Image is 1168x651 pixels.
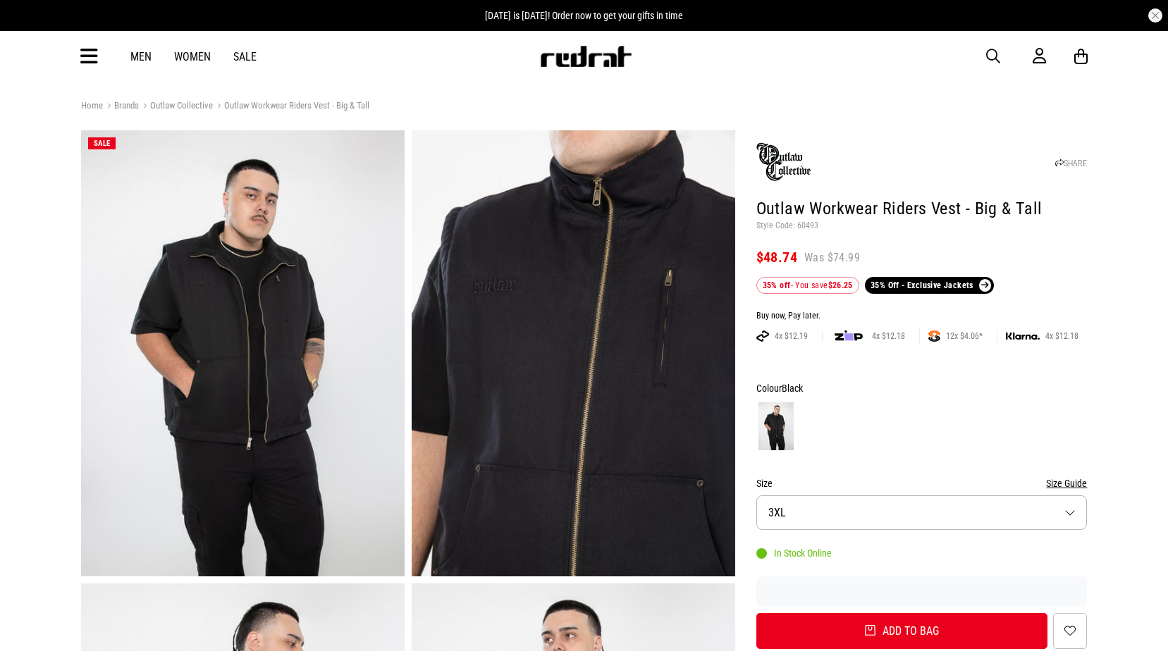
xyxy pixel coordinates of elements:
[1046,475,1087,492] button: Size Guide
[782,383,803,394] span: Black
[103,100,139,113] a: Brands
[233,50,257,63] a: Sale
[763,280,791,290] b: 35% off
[412,130,735,576] img: Outlaw Workwear Riders Vest - Big & Tall in Black
[139,100,213,113] a: Outlaw Collective
[804,250,860,266] span: Was $74.99
[756,249,797,266] span: $48.74
[756,221,1088,232] p: Style Code: 60493
[756,277,859,294] div: - You save
[928,330,940,342] img: SPLITPAY
[756,613,1048,649] button: Add to bag
[828,280,853,290] b: $26.25
[835,329,863,343] img: zip
[769,330,813,342] span: 4x $12.19
[213,100,369,113] a: Outlaw Workwear Riders Vest - Big & Tall
[940,330,988,342] span: 12x $4.06*
[756,495,1088,530] button: 3XL
[81,100,103,111] a: Home
[1055,159,1087,168] a: SHARE
[756,198,1088,221] h1: Outlaw Workwear Riders Vest - Big & Tall
[768,506,786,519] span: 3XL
[756,380,1088,397] div: Colour
[81,130,405,576] img: Outlaw Workwear Riders Vest - Big & Tall in Black
[756,142,813,182] img: Outlaw Collective
[865,277,994,294] a: 35% Off - Exclusive Jackets
[756,311,1088,322] div: Buy now, Pay later.
[756,547,832,559] div: In Stock Online
[1006,333,1040,340] img: KLARNA
[756,585,1088,599] iframe: Customer reviews powered by Trustpilot
[1040,330,1084,342] span: 4x $12.18
[866,330,911,342] span: 4x $12.18
[130,50,152,63] a: Men
[539,46,632,67] img: Redrat logo
[485,10,683,21] span: [DATE] is [DATE]! Order now to get your gifts in time
[94,139,110,148] span: SALE
[174,50,211,63] a: Women
[756,475,1088,492] div: Size
[756,330,769,342] img: AFTERPAY
[758,402,794,450] img: Black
